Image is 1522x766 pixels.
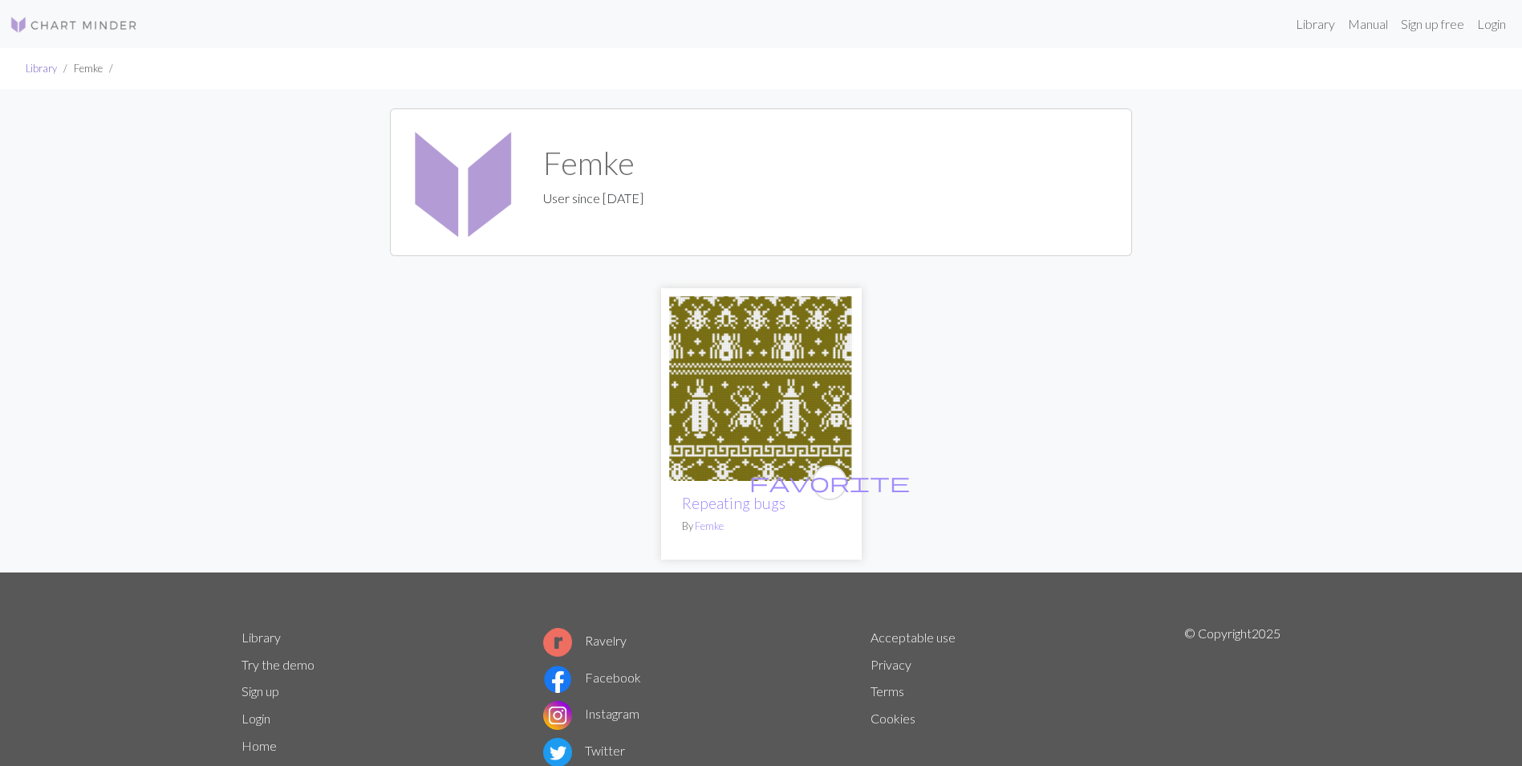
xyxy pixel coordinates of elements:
img: Femke [404,122,524,242]
span: favorite [749,470,910,495]
a: Login [1471,8,1512,40]
i: favourite [749,467,910,499]
a: Privacy [871,657,911,672]
img: Facebook logo [543,665,572,694]
button: favourite [812,465,847,500]
a: Repeating bugs [682,494,785,512]
a: Sign up free [1394,8,1471,40]
p: User since [DATE] [543,189,643,208]
a: Ravelry [543,633,627,648]
a: Cookies [871,711,915,726]
p: By [682,519,841,534]
img: Ravelry logo [543,628,572,657]
a: Acceptable use [871,630,956,645]
img: bugs [669,296,854,481]
a: Try the demo [241,657,315,672]
li: Femke [57,61,103,76]
a: Library [241,630,281,645]
a: Login [241,711,270,726]
a: Library [1289,8,1341,40]
a: Instagram [543,706,639,721]
a: Library [26,62,57,75]
a: bugs [669,379,854,394]
img: Instagram logo [543,701,572,730]
a: Facebook [543,670,641,685]
a: Manual [1341,8,1394,40]
img: Logo [10,15,138,35]
a: Twitter [543,743,625,758]
a: Terms [871,683,904,699]
a: Femke [695,519,724,532]
h1: Femke [543,144,643,182]
a: Home [241,738,277,753]
a: Sign up [241,683,279,699]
